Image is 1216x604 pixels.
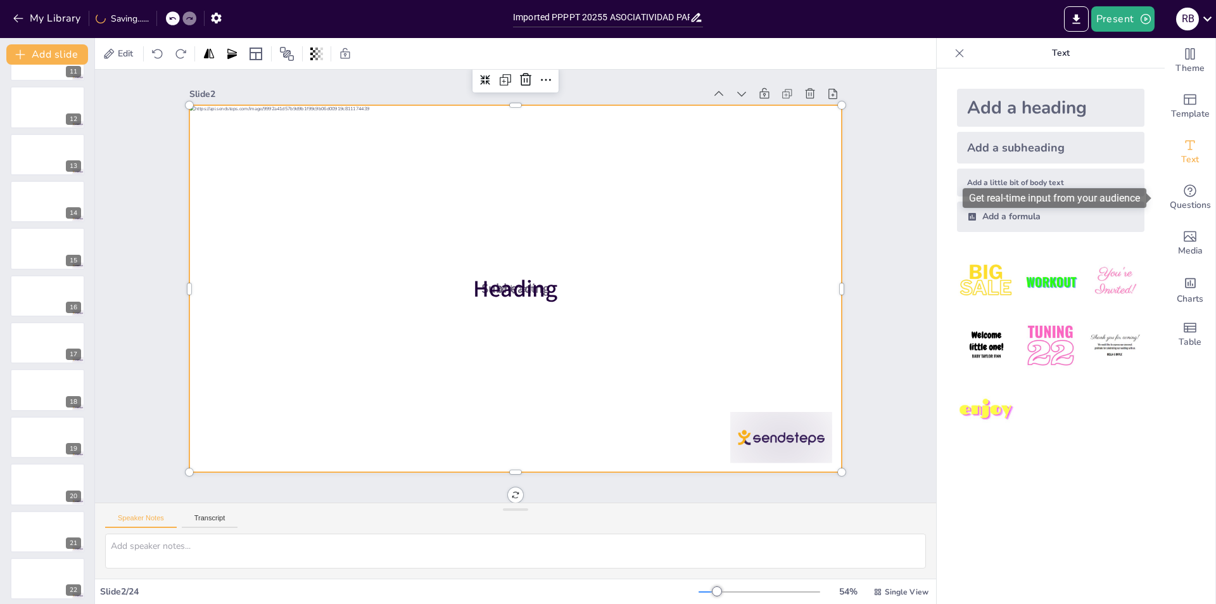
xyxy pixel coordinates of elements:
div: 16 [66,302,81,313]
div: Slide 2 / 24 [100,586,699,598]
span: Single View [885,587,928,597]
div: 19 [66,443,81,454]
div: Add ready made slides [1165,84,1215,129]
img: 7.jpeg [957,381,1016,440]
img: 3.jpeg [1086,252,1144,311]
span: Position [279,46,294,61]
button: Present [1091,6,1155,32]
div: Add text boxes [1165,129,1215,175]
div: Layout [246,44,266,64]
span: Edit [115,48,136,60]
div: Get real-time input from your audience [963,188,1146,208]
div: 22 [66,584,81,596]
div: 17 [66,349,81,360]
span: Media [1178,244,1203,258]
div: 13 [10,134,85,176]
div: 21 [10,511,85,553]
button: Export to PowerPoint [1064,6,1089,32]
div: Add charts and graphs [1165,266,1215,312]
input: Insert title [513,8,690,27]
button: r b [1176,6,1199,32]
p: Text [970,38,1152,68]
span: Heading [473,273,557,305]
div: 12 [10,86,85,128]
span: Text [1181,153,1199,167]
span: Template [1171,107,1210,121]
div: 14 [10,181,85,222]
div: 54 % [833,586,863,598]
button: My Library [9,8,86,29]
div: r b [1176,8,1199,30]
button: Speaker Notes [105,514,177,528]
img: 4.jpeg [957,316,1016,375]
div: 19 [10,416,85,458]
div: Add a subheading [957,132,1144,164]
div: Add a formula [957,202,1144,232]
img: 5.jpeg [1021,316,1080,375]
div: 14 [66,207,81,219]
div: Change the overall theme [1165,38,1215,84]
span: Theme [1175,61,1205,75]
div: 22 [10,558,85,600]
div: 21 [66,537,81,549]
div: 17 [10,322,85,364]
div: 11 [66,66,81,77]
div: 18 [66,396,81,408]
div: 20 [66,491,81,502]
div: 16 [10,275,85,317]
div: 13 [66,160,81,172]
img: 6.jpeg [1086,316,1144,375]
div: Add a heading [957,89,1144,127]
span: Questions [1170,198,1211,212]
div: 18 [10,369,85,411]
div: Saving...... [96,13,149,25]
div: Add a table [1165,312,1215,357]
div: Get real-time input from your audience [1165,175,1215,221]
div: 12 [66,113,81,125]
div: 15 [10,228,85,269]
div: Add a little bit of body text [957,169,1144,196]
img: 1.jpeg [957,252,1016,311]
div: 15 [66,255,81,266]
div: Slide 2 [189,88,704,100]
span: Table [1179,335,1201,349]
button: Add slide [6,44,88,65]
img: 2.jpeg [1021,252,1080,311]
button: Transcript [182,514,238,528]
span: Charts [1177,292,1203,306]
div: 20 [10,463,85,505]
div: Add images, graphics, shapes or video [1165,221,1215,266]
